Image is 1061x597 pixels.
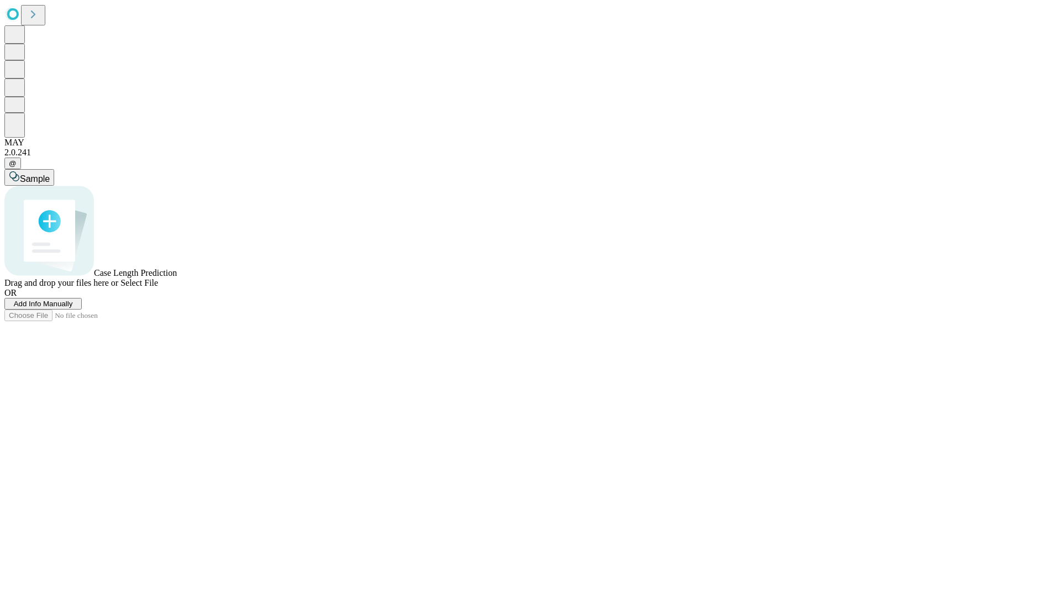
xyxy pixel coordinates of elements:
button: Add Info Manually [4,298,82,310]
div: MAY [4,138,1057,148]
button: Sample [4,169,54,186]
div: 2.0.241 [4,148,1057,158]
button: @ [4,158,21,169]
span: @ [9,159,17,167]
span: Select File [120,278,158,287]
span: Drag and drop your files here or [4,278,118,287]
span: OR [4,288,17,297]
span: Add Info Manually [14,300,73,308]
span: Sample [20,174,50,184]
span: Case Length Prediction [94,268,177,277]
